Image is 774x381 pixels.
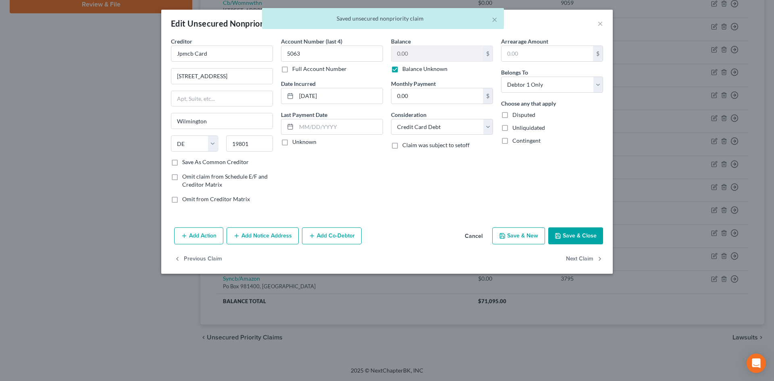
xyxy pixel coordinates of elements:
[171,113,273,129] input: Enter city...
[171,38,192,45] span: Creditor
[483,46,493,61] div: $
[171,91,273,106] input: Apt, Suite, etc...
[281,37,342,46] label: Account Number (last 4)
[182,158,249,166] label: Save As Common Creditor
[501,69,528,76] span: Belongs To
[501,99,556,108] label: Choose any that apply
[501,37,548,46] label: Arrearage Amount
[174,227,223,244] button: Add Action
[492,227,545,244] button: Save & New
[171,46,273,62] input: Search creditor by name...
[492,15,497,24] button: ×
[227,227,299,244] button: Add Notice Address
[566,251,603,268] button: Next Claim
[747,354,766,373] div: Open Intercom Messenger
[512,124,545,131] span: Unliquidated
[281,79,316,88] label: Date Incurred
[292,138,316,146] label: Unknown
[402,65,447,73] label: Balance Unknown
[391,110,427,119] label: Consideration
[512,137,541,144] span: Contingent
[391,88,483,104] input: 0.00
[296,119,383,135] input: MM/DD/YYYY
[391,79,436,88] label: Monthly Payment
[593,46,603,61] div: $
[512,111,535,118] span: Disputed
[302,227,362,244] button: Add Co-Debtor
[268,15,497,23] div: Saved unsecured nonpriority claim
[501,46,593,61] input: 0.00
[296,88,383,104] input: MM/DD/YYYY
[174,251,222,268] button: Previous Claim
[281,46,383,62] input: XXXX
[182,196,250,202] span: Omit from Creditor Matrix
[226,135,273,152] input: Enter zip...
[171,69,273,84] input: Enter address...
[402,142,470,148] span: Claim was subject to setoff
[391,37,411,46] label: Balance
[548,227,603,244] button: Save & Close
[292,65,347,73] label: Full Account Number
[281,110,327,119] label: Last Payment Date
[458,228,489,244] button: Cancel
[483,88,493,104] div: $
[391,46,483,61] input: 0.00
[182,173,268,188] span: Omit claim from Schedule E/F and Creditor Matrix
